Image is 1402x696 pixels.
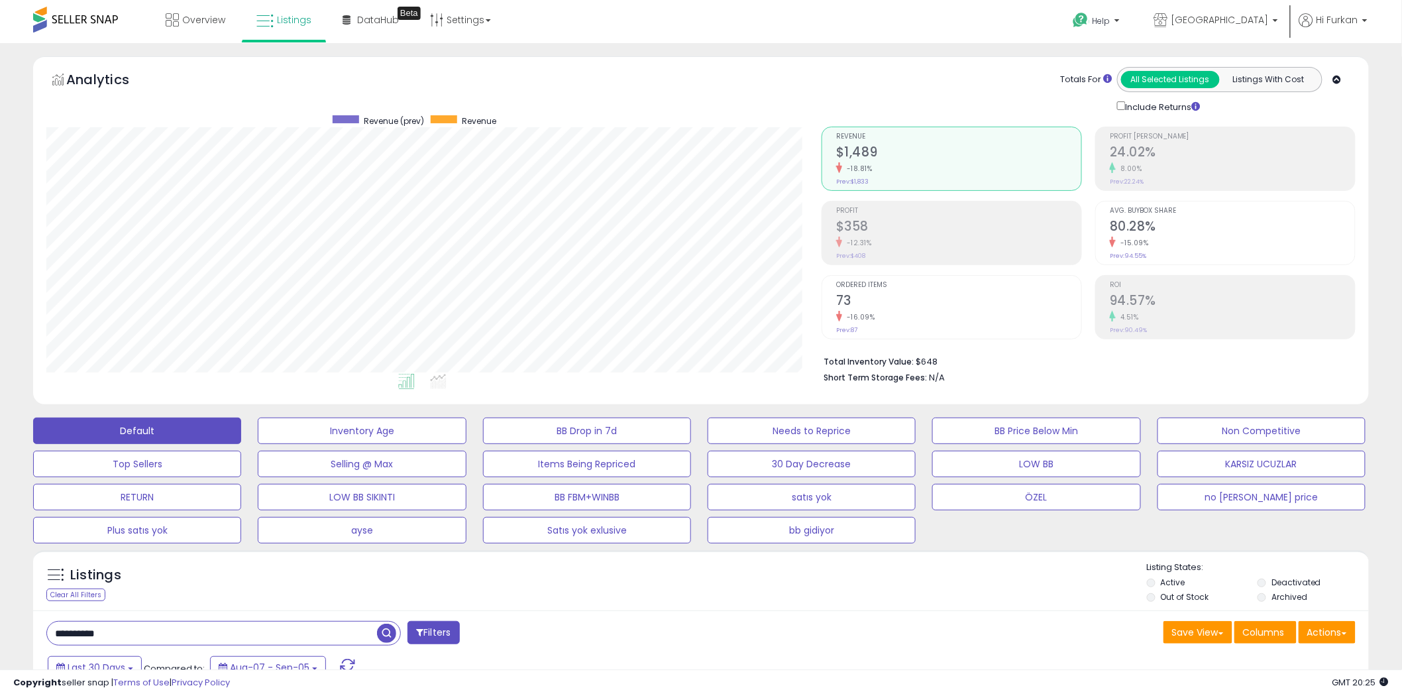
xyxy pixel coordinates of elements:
span: Revenue [836,133,1081,141]
span: Revenue [462,115,496,127]
label: Out of Stock [1161,591,1209,603]
small: Prev: $408 [836,252,865,260]
div: Totals For [1061,74,1112,86]
button: LOW BB SIKINTI [258,484,466,510]
span: Listings [277,13,311,27]
a: Privacy Policy [172,676,230,689]
small: -16.09% [842,312,875,322]
button: BB Drop in 7d [483,418,691,444]
button: Selling @ Max [258,451,466,477]
b: Total Inventory Value: [824,356,914,367]
span: Help [1093,15,1110,27]
small: Prev: $1,833 [836,178,869,186]
button: BB FBM+WINBB [483,484,691,510]
span: Last 30 Days [68,661,125,674]
small: Prev: 22.24% [1110,178,1144,186]
span: Overview [182,13,225,27]
label: Archived [1271,591,1307,603]
button: Listings With Cost [1219,71,1318,88]
i: Get Help [1073,12,1089,29]
small: Prev: 90.49% [1110,326,1147,334]
button: ÖZEL [932,484,1140,510]
button: Aug-07 - Sep-05 [210,656,326,679]
button: RETURN [33,484,241,510]
button: 30 Day Decrease [708,451,916,477]
span: Columns [1243,626,1285,639]
div: Tooltip anchor [398,7,421,20]
span: Profit [PERSON_NAME] [1110,133,1355,141]
h2: $358 [836,219,1081,237]
small: -12.31% [842,238,872,248]
button: Items Being Repriced [483,451,691,477]
h2: 73 [836,293,1081,311]
span: Hi Furkan [1317,13,1358,27]
span: DataHub [357,13,399,27]
span: 2025-10-6 20:25 GMT [1332,676,1389,689]
h2: $1,489 [836,145,1081,162]
button: Top Sellers [33,451,241,477]
button: KARSIZ UCUZLAR [1158,451,1366,477]
span: N/A [929,371,945,384]
h5: Listings [70,566,121,585]
label: Deactivated [1271,577,1321,588]
button: bb gidiyor [708,517,916,544]
span: Avg. Buybox Share [1110,207,1355,215]
span: Compared to: [144,662,205,675]
li: $648 [824,353,1346,369]
a: Hi Furkan [1299,13,1368,43]
h2: 80.28% [1110,219,1355,237]
button: Filters [407,621,459,644]
small: -15.09% [1116,238,1149,248]
button: Save View [1163,621,1232,644]
button: LOW BB [932,451,1140,477]
button: Default [33,418,241,444]
span: [GEOGRAPHIC_DATA] [1171,13,1269,27]
span: Profit [836,207,1081,215]
div: seller snap | | [13,677,230,689]
p: Listing States: [1147,561,1369,574]
button: Last 30 Days [48,656,142,679]
span: Ordered Items [836,282,1081,289]
div: Include Returns [1107,99,1216,113]
div: Clear All Filters [46,589,105,601]
h2: 24.02% [1110,145,1355,162]
button: ayse [258,517,466,544]
small: 8.00% [1116,164,1142,174]
a: Terms of Use [113,676,170,689]
strong: Copyright [13,676,62,689]
button: All Selected Listings [1121,71,1220,88]
small: -18.81% [842,164,873,174]
small: Prev: 87 [836,326,857,334]
span: Aug-07 - Sep-05 [230,661,309,674]
span: ROI [1110,282,1355,289]
label: Active [1161,577,1185,588]
span: Revenue (prev) [364,115,424,127]
button: Satıs yok exlusive [483,517,691,544]
button: Actions [1299,621,1356,644]
button: Inventory Age [258,418,466,444]
button: BB Price Below Min [932,418,1140,444]
small: Prev: 94.55% [1110,252,1146,260]
h2: 94.57% [1110,293,1355,311]
button: no [PERSON_NAME] price [1158,484,1366,510]
small: 4.51% [1116,312,1139,322]
h5: Analytics [66,70,155,92]
button: Plus satıs yok [33,517,241,544]
button: Columns [1234,621,1297,644]
button: Needs to Reprice [708,418,916,444]
b: Short Term Storage Fees: [824,372,927,383]
a: Help [1063,2,1133,43]
button: satıs yok [708,484,916,510]
button: Non Competitive [1158,418,1366,444]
